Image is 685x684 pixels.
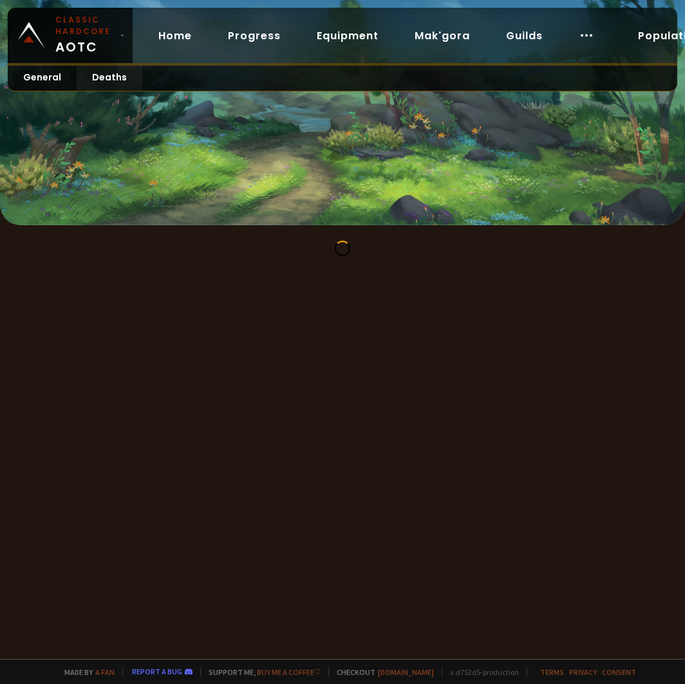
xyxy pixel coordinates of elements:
span: Checkout [328,667,434,677]
a: Report a bug [132,667,182,676]
span: AOTC [55,14,115,57]
a: Buy me a coffee [257,667,321,677]
a: Equipment [306,23,389,49]
a: Home [148,23,202,49]
a: Progress [218,23,291,49]
a: Consent [602,667,636,677]
a: Privacy [569,667,597,677]
a: Terms [540,667,564,677]
span: Support me, [200,667,321,677]
span: v. d752d5 - production [442,667,519,677]
a: [DOMAIN_NAME] [378,667,434,677]
a: Deaths [77,66,142,91]
a: a fan [95,667,115,677]
a: Guilds [496,23,553,49]
a: Mak'gora [404,23,480,49]
small: Classic Hardcore [55,14,115,37]
a: Classic HardcoreAOTC [8,8,133,63]
span: Made by [57,667,115,677]
a: General [8,66,77,91]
